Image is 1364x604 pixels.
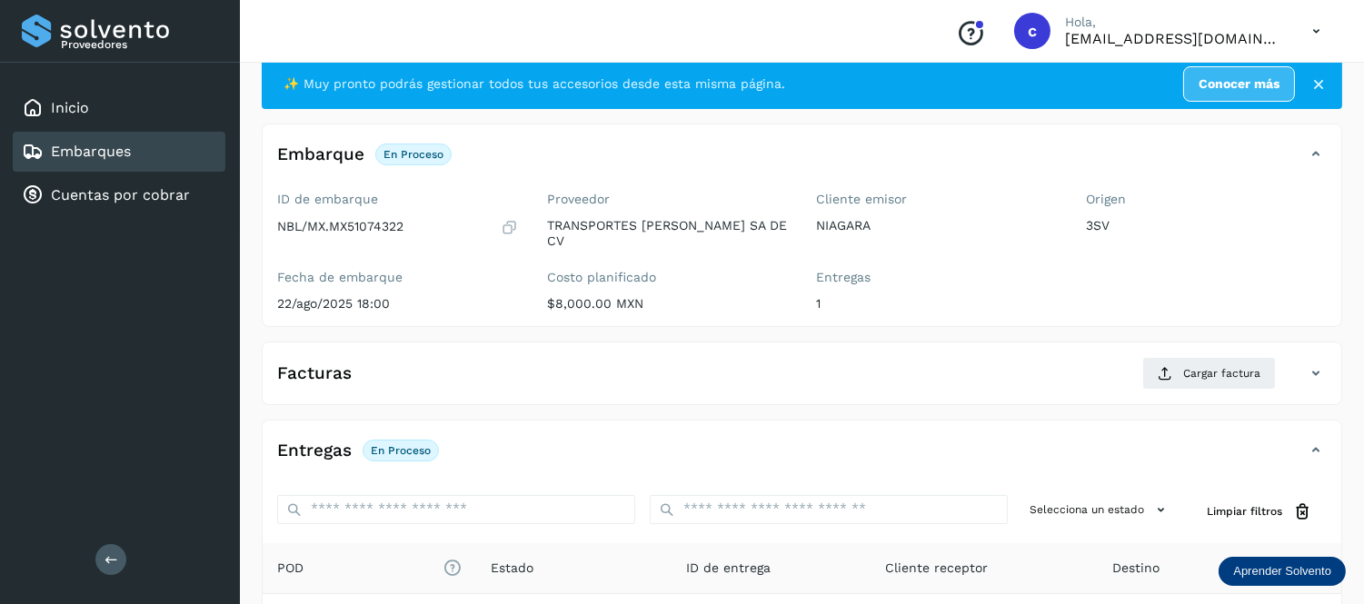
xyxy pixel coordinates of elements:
[547,218,788,249] p: TRANSPORTES [PERSON_NAME] SA DE CV
[1233,564,1331,579] p: Aprender Solvento
[885,559,988,578] span: Cliente receptor
[13,132,225,172] div: Embarques
[51,143,131,160] a: Embarques
[817,192,1058,207] label: Cliente emisor
[547,192,788,207] label: Proveedor
[263,435,1341,480] div: EntregasEn proceso
[491,559,533,578] span: Estado
[1183,365,1260,381] span: Cargar factura
[277,270,518,285] label: Fecha de embarque
[383,148,443,161] p: En proceso
[686,559,771,578] span: ID de entrega
[263,139,1341,184] div: EmbarqueEn proceso
[1207,503,1282,520] span: Limpiar filtros
[277,144,364,165] h4: Embarque
[1086,218,1327,233] p: 3SV
[51,186,190,203] a: Cuentas por cobrar
[277,559,462,578] span: POD
[61,38,218,51] p: Proveedores
[547,270,788,285] label: Costo planificado
[13,175,225,215] div: Cuentas por cobrar
[817,296,1058,312] p: 1
[277,441,352,461] h4: Entregas
[371,444,431,457] p: En proceso
[277,296,518,312] p: 22/ago/2025 18:00
[817,270,1058,285] label: Entregas
[1192,495,1327,529] button: Limpiar filtros
[51,99,89,116] a: Inicio
[1219,557,1346,586] div: Aprender Solvento
[284,74,785,94] span: ✨ Muy pronto podrás gestionar todos tus accesorios desde esta misma página.
[277,363,352,384] h4: Facturas
[817,218,1058,233] p: NIAGARA
[13,88,225,128] div: Inicio
[547,296,788,312] p: $8,000.00 MXN
[277,219,403,234] p: NBL/MX.MX51074322
[1142,357,1276,390] button: Cargar factura
[1183,66,1295,102] a: Conocer más
[1086,192,1327,207] label: Origen
[1065,30,1283,47] p: cobranza@tms.com.mx
[1022,495,1178,525] button: Selecciona un estado
[263,357,1341,404] div: FacturasCargar factura
[1065,15,1283,30] p: Hola,
[277,192,518,207] label: ID de embarque
[1113,559,1160,578] span: Destino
